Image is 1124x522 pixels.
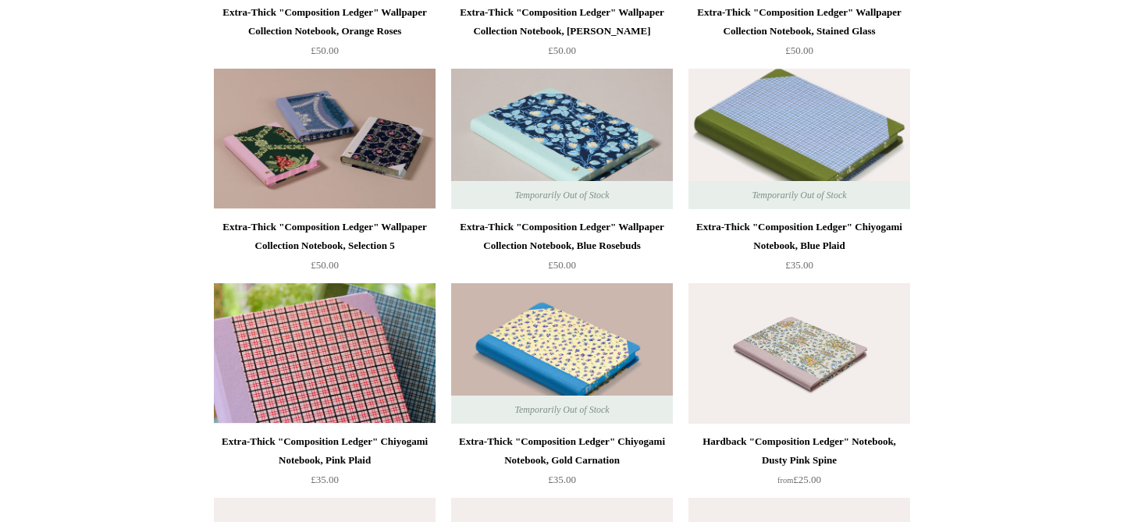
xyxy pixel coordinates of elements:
[451,69,673,209] a: Extra-Thick "Composition Ledger" Wallpaper Collection Notebook, Blue Rosebuds Extra-Thick "Compos...
[451,283,673,424] img: Extra-Thick "Composition Ledger" Chiyogami Notebook, Gold Carnation
[548,259,576,271] span: £50.00
[692,3,906,41] div: Extra-Thick "Composition Ledger" Wallpaper Collection Notebook, Stained Glass
[548,474,576,485] span: £35.00
[455,432,669,470] div: Extra-Thick "Composition Ledger" Chiyogami Notebook, Gold Carnation
[688,432,910,496] a: Hardback "Composition Ledger" Notebook, Dusty Pink Spine from£25.00
[499,181,624,209] span: Temporarily Out of Stock
[548,44,576,56] span: £50.00
[777,476,793,485] span: from
[218,218,432,255] div: Extra-Thick "Composition Ledger" Wallpaper Collection Notebook, Selection 5
[688,283,910,424] a: Hardback "Composition Ledger" Notebook, Dusty Pink Spine Hardback "Composition Ledger" Notebook, ...
[777,474,821,485] span: £25.00
[451,218,673,282] a: Extra-Thick "Composition Ledger" Wallpaper Collection Notebook, Blue Rosebuds £50.00
[688,3,910,67] a: Extra-Thick "Composition Ledger" Wallpaper Collection Notebook, Stained Glass £50.00
[218,432,432,470] div: Extra-Thick "Composition Ledger" Chiyogami Notebook, Pink Plaid
[214,432,436,496] a: Extra-Thick "Composition Ledger" Chiyogami Notebook, Pink Plaid £35.00
[692,218,906,255] div: Extra-Thick "Composition Ledger" Chiyogami Notebook, Blue Plaid
[451,432,673,496] a: Extra-Thick "Composition Ledger" Chiyogami Notebook, Gold Carnation £35.00
[688,283,910,424] img: Hardback "Composition Ledger" Notebook, Dusty Pink Spine
[218,3,432,41] div: Extra-Thick "Composition Ledger" Wallpaper Collection Notebook, Orange Roses
[214,69,436,209] a: Extra-Thick "Composition Ledger" Wallpaper Collection Notebook, Selection 5 Extra-Thick "Composit...
[451,283,673,424] a: Extra-Thick "Composition Ledger" Chiyogami Notebook, Gold Carnation Extra-Thick "Composition Ledg...
[455,218,669,255] div: Extra-Thick "Composition Ledger" Wallpaper Collection Notebook, Blue Rosebuds
[692,432,906,470] div: Hardback "Composition Ledger" Notebook, Dusty Pink Spine
[214,3,436,67] a: Extra-Thick "Composition Ledger" Wallpaper Collection Notebook, Orange Roses £50.00
[214,218,436,282] a: Extra-Thick "Composition Ledger" Wallpaper Collection Notebook, Selection 5 £50.00
[688,69,910,209] a: Extra-Thick "Composition Ledger" Chiyogami Notebook, Blue Plaid Extra-Thick "Composition Ledger" ...
[688,218,910,282] a: Extra-Thick "Composition Ledger" Chiyogami Notebook, Blue Plaid £35.00
[451,69,673,209] img: Extra-Thick "Composition Ledger" Wallpaper Collection Notebook, Blue Rosebuds
[214,283,436,424] img: Extra-Thick "Composition Ledger" Chiyogami Notebook, Pink Plaid
[214,283,436,424] a: Extra-Thick "Composition Ledger" Chiyogami Notebook, Pink Plaid Extra-Thick "Composition Ledger" ...
[311,474,339,485] span: £35.00
[785,259,813,271] span: £35.00
[311,44,339,56] span: £50.00
[736,181,862,209] span: Temporarily Out of Stock
[214,69,436,209] img: Extra-Thick "Composition Ledger" Wallpaper Collection Notebook, Selection 5
[455,3,669,41] div: Extra-Thick "Composition Ledger" Wallpaper Collection Notebook, [PERSON_NAME]
[499,396,624,424] span: Temporarily Out of Stock
[451,3,673,67] a: Extra-Thick "Composition Ledger" Wallpaper Collection Notebook, [PERSON_NAME] £50.00
[688,69,910,209] img: Extra-Thick "Composition Ledger" Chiyogami Notebook, Blue Plaid
[311,259,339,271] span: £50.00
[785,44,813,56] span: £50.00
